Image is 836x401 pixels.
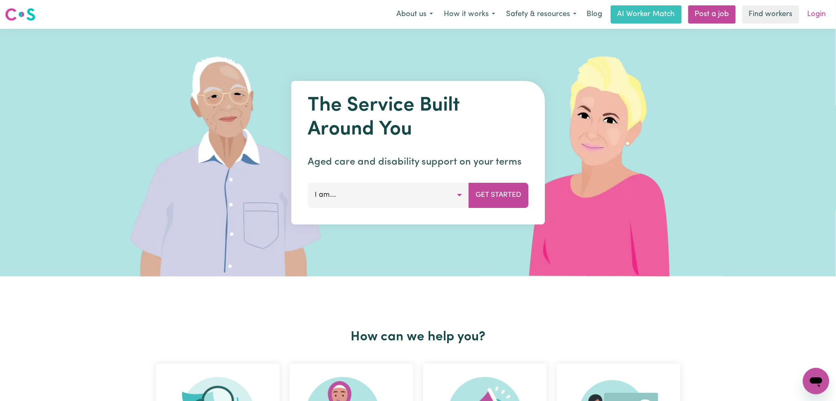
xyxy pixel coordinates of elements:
[5,7,35,22] img: Careseekers logo
[391,6,438,23] button: About us
[742,5,799,24] a: Find workers
[582,5,608,24] a: Blog
[308,94,528,142] h1: The Service Built Around You
[5,5,35,24] a: Careseekers logo
[308,183,469,208] button: I am...
[803,368,829,394] iframe: Button to launch messaging window
[803,5,831,24] a: Login
[308,155,528,170] p: Aged care and disability support on your terms
[469,183,528,208] button: Get Started
[151,329,685,345] h2: How can we help you?
[611,5,682,24] a: AI Worker Match
[501,6,582,23] button: Safety & resources
[688,5,736,24] a: Post a job
[438,6,501,23] button: How it works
